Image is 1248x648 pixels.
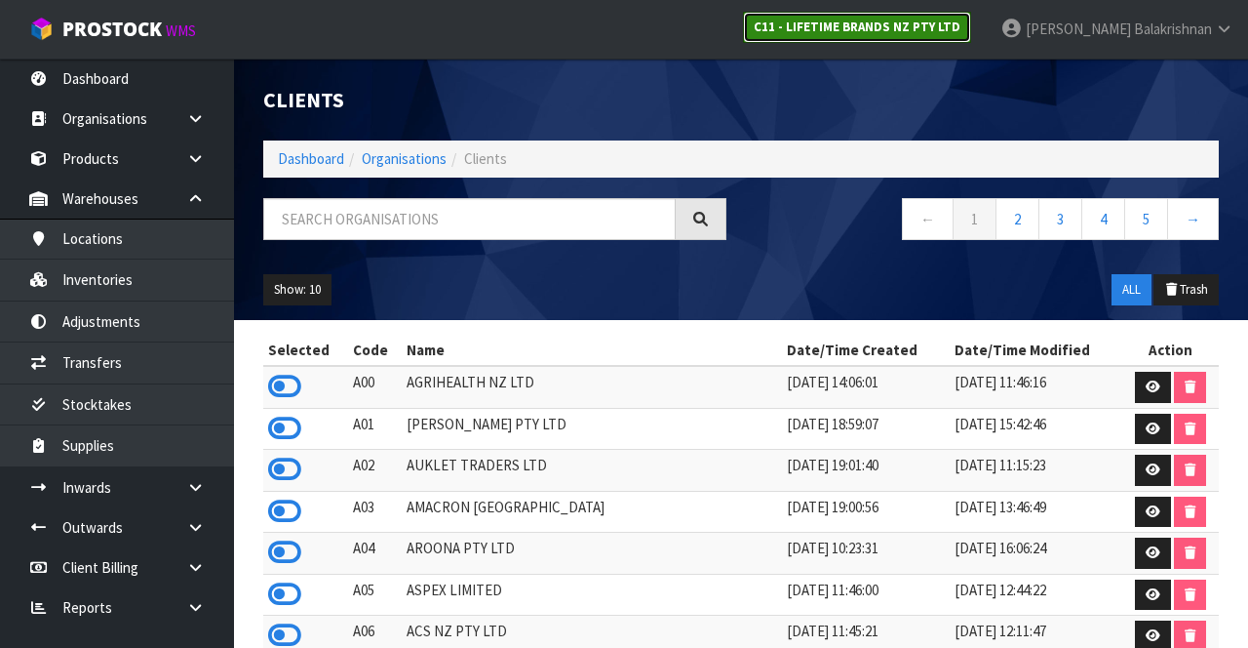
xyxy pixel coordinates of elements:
td: A01 [348,408,402,450]
td: A02 [348,450,402,492]
td: AUKLET TRADERS LTD [402,450,783,492]
span: ProStock [62,17,162,42]
th: Name [402,335,783,366]
strong: C11 - LIFETIME BRANDS NZ PTY LTD [754,19,960,35]
td: [DATE] 19:00:56 [782,491,949,533]
span: Balakrishnan [1134,20,1212,38]
td: [DATE] 12:44:22 [950,574,1122,616]
a: 3 [1038,198,1082,240]
td: AROONA PTY LTD [402,533,783,575]
th: Date/Time Created [782,335,949,366]
td: A00 [348,366,402,408]
a: ← [902,198,954,240]
td: [DATE] 19:01:40 [782,450,949,492]
a: 1 [953,198,996,240]
a: Dashboard [278,149,344,168]
span: Clients [464,149,507,168]
h1: Clients [263,88,726,111]
td: ASPEX LIMITED [402,574,783,616]
span: [PERSON_NAME] [1026,20,1131,38]
a: 4 [1081,198,1125,240]
a: 2 [995,198,1039,240]
small: WMS [166,21,196,40]
a: → [1167,198,1219,240]
td: [DATE] 13:46:49 [950,491,1122,533]
input: Search organisations [263,198,676,240]
a: Organisations [362,149,447,168]
a: 5 [1124,198,1168,240]
a: C11 - LIFETIME BRANDS NZ PTY LTD [743,12,971,43]
button: Trash [1153,274,1219,305]
td: AGRIHEALTH NZ LTD [402,366,783,408]
th: Action [1122,335,1219,366]
td: [DATE] 11:46:16 [950,366,1122,408]
td: [DATE] 18:59:07 [782,408,949,450]
td: A04 [348,533,402,575]
button: Show: 10 [263,274,331,305]
td: A05 [348,574,402,616]
th: Selected [263,335,348,366]
td: [DATE] 11:15:23 [950,450,1122,492]
td: AMACRON [GEOGRAPHIC_DATA] [402,491,783,533]
td: [DATE] 14:06:01 [782,366,949,408]
th: Code [348,335,402,366]
nav: Page navigation [756,198,1219,246]
img: cube-alt.png [29,17,54,41]
td: [DATE] 11:46:00 [782,574,949,616]
button: ALL [1111,274,1151,305]
td: A03 [348,491,402,533]
td: [PERSON_NAME] PTY LTD [402,408,783,450]
td: [DATE] 15:42:46 [950,408,1122,450]
td: [DATE] 10:23:31 [782,533,949,575]
th: Date/Time Modified [950,335,1122,366]
td: [DATE] 16:06:24 [950,533,1122,575]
